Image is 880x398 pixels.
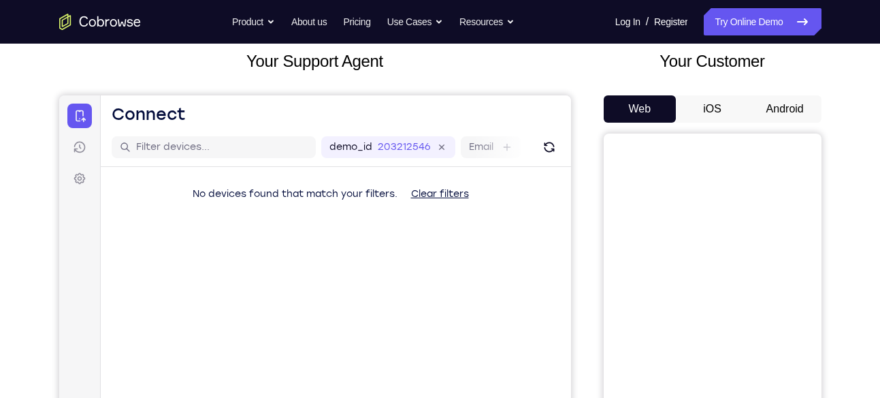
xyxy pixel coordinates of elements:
[291,8,327,35] a: About us
[387,8,443,35] button: Use Cases
[676,95,749,123] button: iOS
[59,14,141,30] a: Go to the home page
[749,95,821,123] button: Android
[343,8,370,35] a: Pricing
[604,49,821,74] h2: Your Customer
[604,95,677,123] button: Web
[459,8,515,35] button: Resources
[59,49,571,74] h2: Your Support Agent
[615,8,640,35] a: Log In
[654,8,687,35] a: Register
[646,14,649,30] span: /
[232,8,275,35] button: Product
[704,8,821,35] a: Try Online Demo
